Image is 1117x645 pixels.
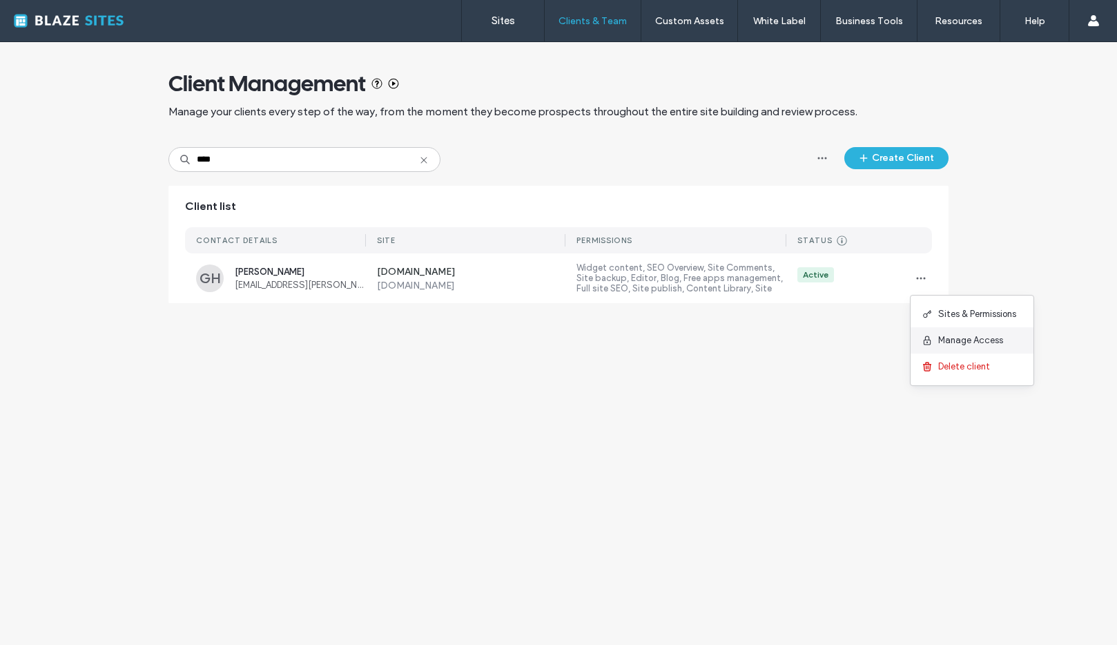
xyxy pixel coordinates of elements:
label: Sites [492,15,515,27]
span: Client Management [168,70,366,97]
label: [DOMAIN_NAME] [377,280,566,291]
img: tab_keywords_by_traffic_grey.svg [137,80,148,91]
div: Domain: [DOMAIN_NAME] [36,36,152,47]
div: Domain Overview [52,81,124,90]
label: [DOMAIN_NAME] [377,266,566,280]
div: CONTACT DETAILS [196,235,278,245]
span: Manage Access [938,334,1003,347]
span: Delete client [938,360,990,374]
span: Sites & Permissions [938,307,1016,321]
label: Resources [935,15,982,27]
label: Business Tools [835,15,903,27]
span: Help [32,10,60,22]
div: Active [803,269,828,281]
div: GH [196,264,224,292]
div: PERMISSIONS [576,235,632,245]
div: v 4.0.25 [39,22,68,33]
img: website_grey.svg [22,36,33,47]
span: Client list [185,199,236,214]
span: [EMAIL_ADDRESS][PERSON_NAME][DOMAIN_NAME] [235,280,366,290]
label: Custom Assets [655,15,724,27]
div: STATUS [797,235,833,245]
button: Create Client [844,147,949,169]
img: logo_orange.svg [22,22,33,33]
label: White Label [753,15,806,27]
span: [PERSON_NAME] [235,267,366,277]
label: Widget content, SEO Overview, Site Comments, Site backup, Editor, Blog, Free apps management, Ful... [576,262,786,294]
label: Clients & Team [558,15,627,27]
div: Keywords by Traffic [153,81,233,90]
label: Help [1024,15,1045,27]
span: Manage your clients every step of the way, from the moment they become prospects throughout the e... [168,104,857,119]
div: SITE [377,235,396,245]
a: GH[PERSON_NAME][EMAIL_ADDRESS][PERSON_NAME][DOMAIN_NAME][DOMAIN_NAME][DOMAIN_NAME]Widget content,... [185,253,932,303]
img: tab_domain_overview_orange.svg [37,80,48,91]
